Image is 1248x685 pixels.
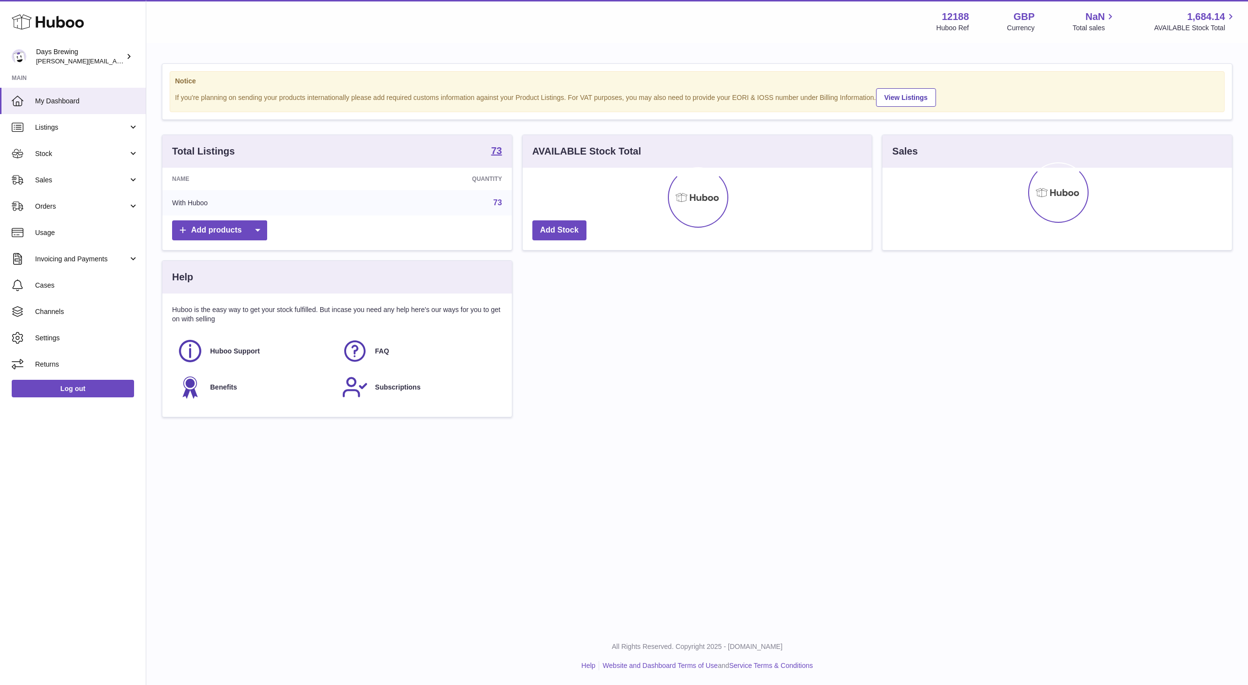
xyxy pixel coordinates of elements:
[172,220,267,240] a: Add products
[35,97,138,106] span: My Dashboard
[342,374,497,400] a: Subscriptions
[1187,10,1225,23] span: 1,684.14
[342,338,497,364] a: FAQ
[1072,10,1116,33] a: NaN Total sales
[532,145,641,158] h3: AVAILABLE Stock Total
[599,661,813,670] li: and
[375,383,420,392] span: Subscriptions
[35,307,138,316] span: Channels
[210,383,237,392] span: Benefits
[493,198,502,207] a: 73
[491,146,502,156] strong: 73
[375,347,389,356] span: FAQ
[936,23,969,33] div: Huboo Ref
[12,49,26,64] img: greg@daysbrewing.com
[532,220,586,240] a: Add Stock
[1154,23,1236,33] span: AVAILABLE Stock Total
[1014,10,1034,23] strong: GBP
[35,123,128,132] span: Listings
[162,190,347,215] td: With Huboo
[172,145,235,158] h3: Total Listings
[36,57,195,65] span: [PERSON_NAME][EMAIL_ADDRESS][DOMAIN_NAME]
[35,254,128,264] span: Invoicing and Payments
[942,10,969,23] strong: 12188
[35,202,128,211] span: Orders
[175,87,1219,107] div: If you're planning on sending your products internationally please add required customs informati...
[35,281,138,290] span: Cases
[210,347,260,356] span: Huboo Support
[347,168,512,190] th: Quantity
[12,380,134,397] a: Log out
[582,662,596,669] a: Help
[1007,23,1035,33] div: Currency
[892,145,917,158] h3: Sales
[35,228,138,237] span: Usage
[177,374,332,400] a: Benefits
[175,77,1219,86] strong: Notice
[729,662,813,669] a: Service Terms & Conditions
[162,168,347,190] th: Name
[1085,10,1105,23] span: NaN
[172,271,193,284] h3: Help
[1154,10,1236,33] a: 1,684.14 AVAILABLE Stock Total
[491,146,502,157] a: 73
[35,333,138,343] span: Settings
[603,662,718,669] a: Website and Dashboard Terms of Use
[876,88,936,107] a: View Listings
[154,642,1240,651] p: All Rights Reserved. Copyright 2025 - [DOMAIN_NAME]
[177,338,332,364] a: Huboo Support
[36,47,124,66] div: Days Brewing
[35,360,138,369] span: Returns
[1072,23,1116,33] span: Total sales
[35,176,128,185] span: Sales
[172,305,502,324] p: Huboo is the easy way to get your stock fulfilled. But incase you need any help here's our ways f...
[35,149,128,158] span: Stock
